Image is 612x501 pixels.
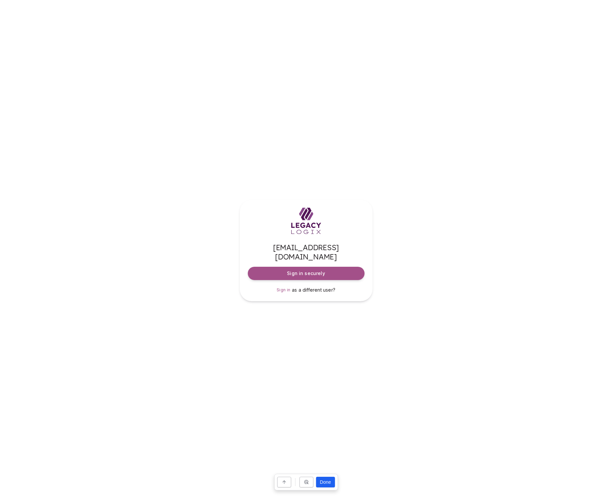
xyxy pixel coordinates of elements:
button: Done [316,477,335,487]
span: Sign in [277,287,291,292]
a: Sign in [277,287,291,293]
span: Sign in securely [287,270,325,277]
span: as a different user? [292,287,335,293]
button: Sign in securely [248,267,365,280]
span: [EMAIL_ADDRESS][DOMAIN_NAME] [248,243,365,261]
